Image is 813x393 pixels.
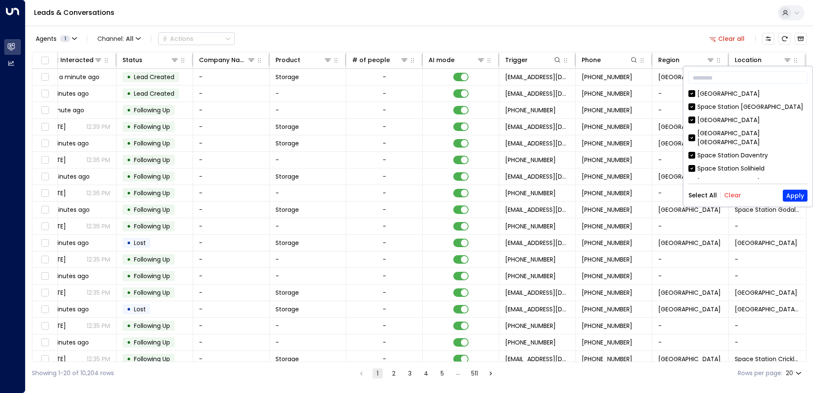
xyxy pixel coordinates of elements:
[127,153,131,167] div: •
[193,318,270,334] td: -
[505,189,556,197] span: +447823780336
[582,355,632,363] span: +447921576032
[46,139,89,148] span: 3 minutes ago
[126,35,134,42] span: All
[127,285,131,300] div: •
[658,122,721,131] span: Birmingham
[505,305,569,313] span: leads@space-station.co.uk
[505,139,569,148] span: leads@space-station.co.uk
[127,120,131,134] div: •
[134,222,170,231] span: Following Up
[505,338,556,347] span: +447921576032
[40,122,50,132] span: Toggle select row
[505,222,556,231] span: +441784258366
[437,368,447,379] button: Go to page 5
[127,70,131,84] div: •
[40,188,50,199] span: Toggle select row
[697,116,760,125] div: [GEOGRAPHIC_DATA]
[127,236,131,250] div: •
[193,251,270,268] td: -
[383,122,386,131] div: -
[697,103,803,111] div: Space Station [GEOGRAPHIC_DATA]
[127,269,131,283] div: •
[383,338,386,347] div: -
[134,338,170,347] span: Following Up
[40,288,50,298] span: Toggle select row
[86,222,110,231] p: 12:36 PM
[729,334,805,350] td: -
[582,305,632,313] span: +447572457623
[582,156,632,164] span: +447760783662
[46,205,90,214] span: 4 minutes ago
[122,55,142,65] div: Status
[688,192,717,199] button: Select All
[652,268,729,284] td: -
[276,122,299,131] span: Storage
[40,72,50,83] span: Toggle select row
[383,222,386,231] div: -
[356,368,496,379] nav: pagination navigation
[505,106,556,114] span: +447546544900
[193,202,270,218] td: -
[652,218,729,234] td: -
[729,218,805,234] td: -
[127,136,131,151] div: •
[193,85,270,102] td: -
[429,55,455,65] div: AI mode
[46,172,90,181] span: 4 minutes ago
[505,322,556,330] span: +447572457623
[40,321,50,331] span: Toggle select row
[724,192,741,199] button: Clear
[735,239,797,247] span: Space Station Isleworth
[688,129,807,147] div: [GEOGRAPHIC_DATA] [GEOGRAPHIC_DATA]
[127,319,131,333] div: •
[32,369,114,378] div: Showing 1-20 of 10,204 rows
[697,177,807,195] div: [GEOGRAPHIC_DATA] [GEOGRAPHIC_DATA]
[94,33,144,45] button: Channel:All
[697,151,768,160] div: Space Station Daventry
[582,139,632,148] span: +447760783662
[652,152,729,168] td: -
[193,69,270,85] td: -
[738,369,782,378] label: Rows per page:
[40,221,50,232] span: Toggle select row
[87,322,110,330] p: 12:35 PM
[134,205,170,214] span: Following Up
[40,337,50,348] span: Toggle select row
[582,255,632,264] span: +447752222545
[706,33,748,45] button: Clear all
[762,33,774,45] button: Customize
[127,302,131,316] div: •
[270,268,346,284] td: -
[127,352,131,366] div: •
[352,55,390,65] div: # of people
[40,105,50,116] span: Toggle select row
[134,89,174,98] span: Lead Created
[86,156,110,164] p: 12:36 PM
[505,89,569,98] span: leads@space-station.co.uk
[383,172,386,181] div: -
[652,251,729,268] td: -
[688,164,807,173] div: Space Station Solihield
[688,103,807,111] div: Space Station [GEOGRAPHIC_DATA]
[40,354,50,365] span: Toggle select row
[505,73,569,81] span: leads@space-station.co.uk
[36,36,57,42] span: Agents
[383,288,386,297] div: -
[688,151,807,160] div: Space Station Daventry
[505,272,556,280] span: +447475476971
[270,85,346,102] td: -
[40,254,50,265] span: Toggle select row
[276,305,299,313] span: Storage
[134,239,146,247] span: Lost
[193,235,270,251] td: -
[134,288,170,297] span: Following Up
[582,272,632,280] span: +447475476971
[735,288,797,297] span: Space Station Hall Green
[158,32,235,45] div: Button group with a nested menu
[134,189,170,197] span: Following Up
[46,305,89,313] span: 5 minutes ago
[383,73,386,81] div: -
[658,205,721,214] span: Surrey
[453,368,463,379] div: …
